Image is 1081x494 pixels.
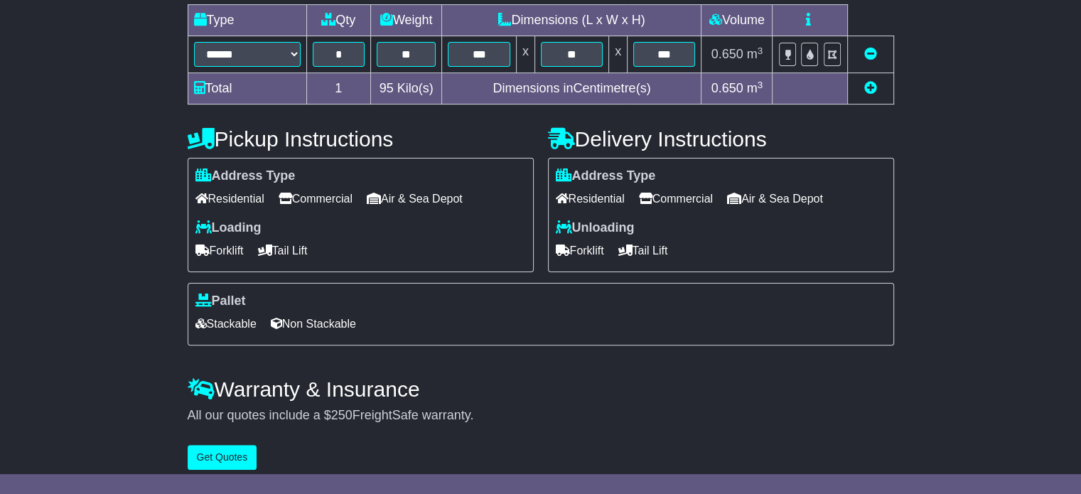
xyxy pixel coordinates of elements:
span: Stackable [195,313,257,335]
span: Forklift [195,240,244,262]
span: Residential [556,188,625,210]
span: m [747,81,763,95]
label: Pallet [195,294,246,309]
span: Tail Lift [618,240,668,262]
span: 95 [380,81,394,95]
td: Volume [701,5,773,36]
span: Air & Sea Depot [367,188,463,210]
td: x [609,36,628,73]
div: All our quotes include a $ FreightSafe warranty. [188,408,894,424]
td: 1 [306,73,370,104]
sup: 3 [758,80,763,90]
span: m [747,47,763,61]
td: Dimensions in Centimetre(s) [442,73,701,104]
h4: Pickup Instructions [188,127,534,151]
td: Total [188,73,306,104]
sup: 3 [758,45,763,56]
td: Type [188,5,306,36]
a: Add new item [864,81,877,95]
span: Commercial [279,188,353,210]
span: Non Stackable [271,313,356,335]
td: Qty [306,5,370,36]
label: Address Type [195,168,296,184]
span: 0.650 [711,47,743,61]
label: Address Type [556,168,656,184]
label: Loading [195,220,262,236]
span: 0.650 [711,81,743,95]
td: x [516,36,534,73]
a: Remove this item [864,47,877,61]
td: Weight [370,5,442,36]
h4: Delivery Instructions [548,127,894,151]
label: Unloading [556,220,635,236]
span: Residential [195,188,264,210]
span: Commercial [639,188,713,210]
span: Tail Lift [258,240,308,262]
h4: Warranty & Insurance [188,377,894,401]
span: 250 [331,408,353,422]
span: Air & Sea Depot [727,188,823,210]
span: Forklift [556,240,604,262]
button: Get Quotes [188,445,257,470]
td: Kilo(s) [370,73,442,104]
td: Dimensions (L x W x H) [442,5,701,36]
